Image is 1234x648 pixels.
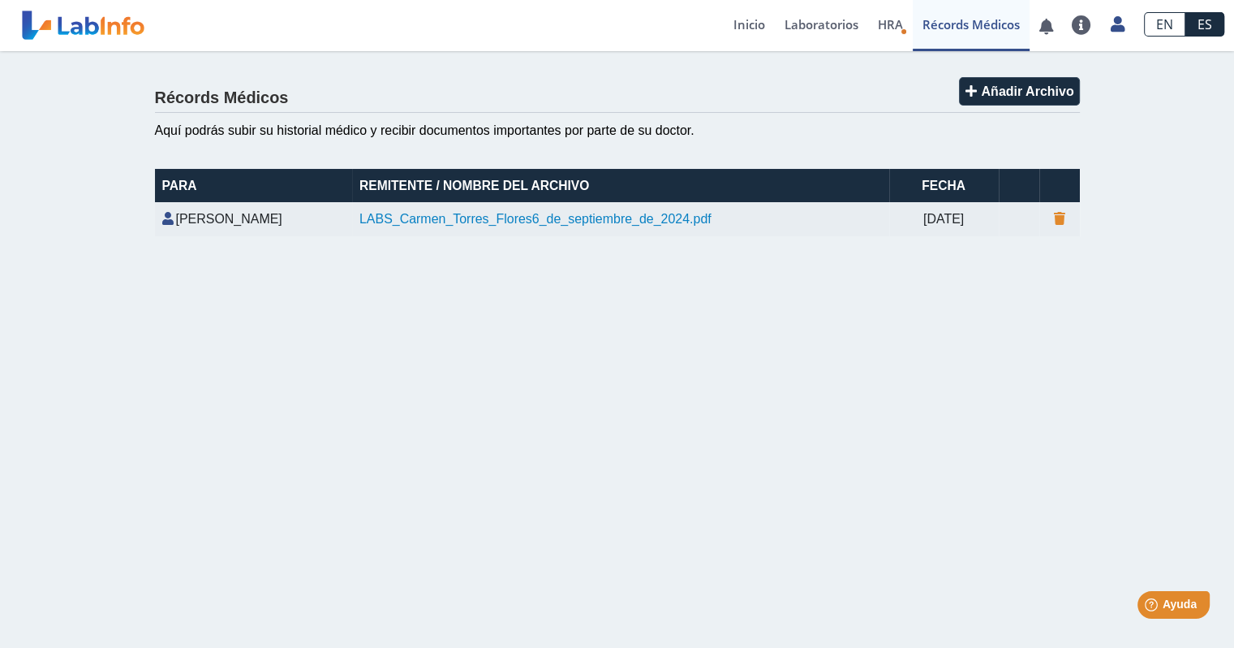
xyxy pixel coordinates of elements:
[959,77,1079,106] button: Añadir Archivo
[155,89,289,108] h4: Récords Médicos
[1144,12,1185,37] a: EN
[1185,12,1224,37] a: ES
[359,212,712,226] a: LABS_Carmen_Torres_Flores6_de_septiembre_de_2024.pdf
[889,169,999,202] th: Fecha
[1090,585,1216,630] iframe: Help widget launcher
[878,16,903,32] span: HRA
[352,169,889,202] th: Remitente / Nombre del Archivo
[155,169,352,202] th: Para
[981,84,1073,98] span: Añadir Archivo
[155,202,352,236] td: [PERSON_NAME]
[923,212,964,226] span: [DATE]
[155,123,694,137] span: Aquí podrás subir su historial médico y recibir documentos importantes por parte de su doctor.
